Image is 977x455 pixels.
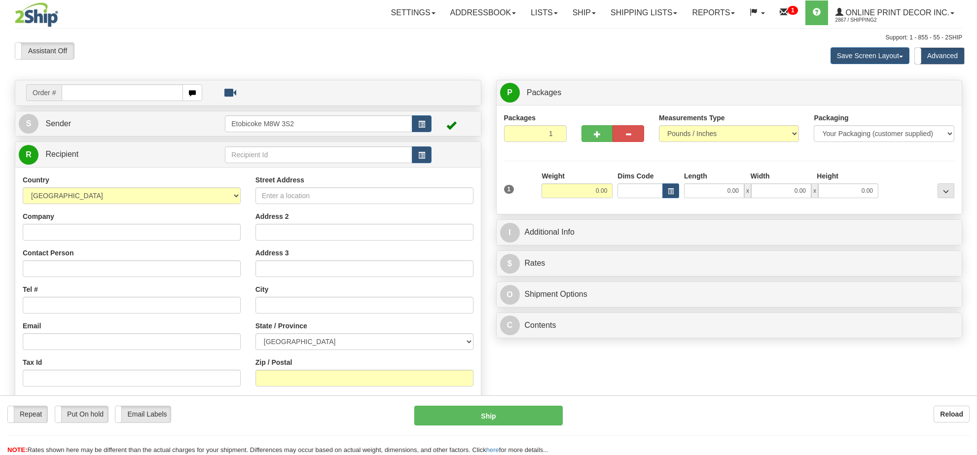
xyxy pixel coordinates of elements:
label: Address 3 [255,248,289,258]
button: Save Screen Layout [831,47,909,64]
a: R Recipient [19,144,202,165]
label: Height [817,171,838,181]
label: Assistant Off [15,43,74,59]
a: Online Print Decor Inc. 2867 / Shipping2 [828,0,962,25]
span: Recipient [45,150,78,158]
input: Sender Id [225,115,412,132]
label: Country [23,175,49,185]
a: CContents [500,315,959,336]
span: I [500,223,520,243]
span: O [500,285,520,305]
label: Weight [542,171,564,181]
label: Company [23,211,54,221]
label: Contact Person [23,248,73,258]
label: Tax Id [23,357,42,367]
label: Repeat [8,406,47,422]
a: here [486,446,499,454]
sup: 1 [788,6,798,15]
span: R [19,145,38,165]
span: S [19,114,38,134]
a: Addressbook [443,0,524,25]
span: $ [500,254,520,274]
label: Advanced [915,48,964,64]
label: Packages [504,113,536,123]
label: Packaging [814,113,848,123]
label: Zip / Postal [255,357,292,367]
img: logo2867.jpg [15,2,58,27]
label: City [255,284,268,294]
input: Enter a location [255,187,473,204]
a: S Sender [19,114,225,134]
a: Reports [685,0,742,25]
div: Support: 1 - 855 - 55 - 2SHIP [15,34,962,42]
span: Online Print Decor Inc. [843,8,949,17]
label: Length [684,171,707,181]
a: P Packages [500,83,959,103]
a: Lists [523,0,565,25]
span: 1 [504,185,514,194]
label: State / Province [255,321,307,331]
iframe: chat widget [954,177,976,278]
span: P [500,83,520,103]
button: Ship [414,406,562,425]
span: Packages [527,88,561,97]
label: Width [751,171,770,181]
b: Reload [940,410,963,418]
div: ... [938,183,954,198]
label: Put On hold [55,406,108,422]
label: Save / Update in Address Book [372,394,473,414]
label: Measurements Type [659,113,725,123]
a: Settings [384,0,443,25]
label: Dims Code [617,171,653,181]
a: 1 [772,0,805,25]
input: Recipient Id [225,146,412,163]
a: Shipping lists [603,0,685,25]
label: Tel # [23,284,38,294]
label: Street Address [255,175,304,185]
label: Recipient Type [255,394,304,404]
span: 2867 / Shipping2 [835,15,909,25]
label: Email [23,321,41,331]
span: x [744,183,751,198]
span: Sender [45,119,71,128]
span: x [811,183,818,198]
a: IAdditional Info [500,222,959,243]
a: OShipment Options [500,284,959,305]
span: C [500,315,520,335]
label: Email Labels [115,406,170,422]
span: Order # [26,84,62,101]
button: Reload [934,406,970,422]
label: Address 2 [255,211,289,221]
a: Ship [565,0,603,25]
label: Residential [23,394,60,404]
span: NOTE: [7,446,27,454]
a: $Rates [500,253,959,274]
